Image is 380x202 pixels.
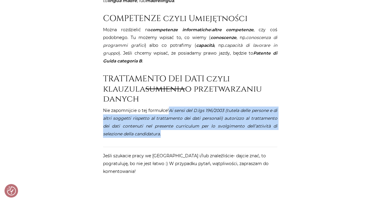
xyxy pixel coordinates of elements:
[212,27,254,32] strong: altre competenze
[103,26,277,65] p: Można rozdzielić na i , czy coś podobnego. Tu możemy wpisać to, co wiemy ( , np. ) albo co potraf...
[103,43,277,56] em: capacità di lavorare in gruppo
[103,14,277,24] h2: COMPETENZE czyli Umiejętności
[7,186,16,195] img: Revisit consent button
[103,74,277,104] h2: TRATTAMENTO DEI DATI czyli klauzula o przetwarzaniu danych
[103,152,277,175] p: Jeśli szukacie pracy we [GEOGRAPHIC_DATA] i/lub znaleźliście- dajcie znać, to pogratuluję, bo nie...
[150,27,210,32] em: competenze informatiche
[103,108,277,137] em: Ai sensi del D.lgs 196/2003 (tutela delle persone e di altri soggetti rispetto al trattamento dei...
[103,35,277,48] em: conoscenza di programmi grafici
[145,83,185,95] del: sumienia
[196,43,214,48] em: capacità
[103,107,277,138] p: Nie zapomnijcie o tej formułce!
[7,186,16,195] button: Preferencje co do zgód
[210,35,236,40] strong: conoscenze
[103,50,277,64] strong: Patente di Guida categoria B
